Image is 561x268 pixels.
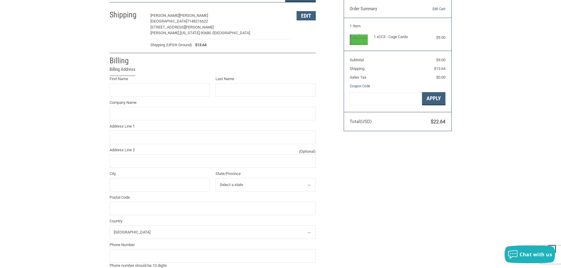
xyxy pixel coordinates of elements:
a: Coupon Code [350,84,370,89]
span: [PERSON_NAME] [150,14,179,18]
label: Postal Code [110,195,316,201]
div: $9.00 [421,35,445,41]
span: $13.64 [192,42,207,48]
label: Last Name [216,76,316,82]
span: Subtotal [350,58,364,62]
h3: Order Summary [350,6,415,12]
legend: Billing Address [110,66,135,76]
a: Edit Cart [415,6,445,12]
label: Company Name [110,100,316,106]
h2: Shipping [110,10,145,20]
span: $9.00 [436,58,445,62]
label: First Name [110,76,210,82]
span: Shipping [350,67,364,71]
input: Gift Certificate or Coupon Code [350,92,422,106]
h3: 1 Item [350,24,445,29]
span: [PERSON_NAME] [179,14,208,18]
button: Chat with us [505,245,555,263]
span: $13.64 [434,67,445,71]
label: State/Province [216,171,316,177]
span: Total (USD) [350,119,372,125]
span: [US_STATE], [180,31,201,35]
span: $22.64 [431,119,445,125]
label: Address Line 1 [110,124,316,130]
label: Country [110,218,316,224]
button: Edit [297,11,316,21]
small: (Optional) [299,149,316,155]
span: [PERSON_NAME], [150,31,180,35]
span: Shipping (UPS® Ground) [150,42,192,48]
h2: Billing [110,56,145,66]
label: Address Line 2 [110,147,316,153]
span: 7148216622 [187,19,208,24]
span: [GEOGRAPHIC_DATA] [150,19,187,24]
label: Phone Number [110,242,316,248]
span: $0.00 [436,75,445,80]
span: Sales Tax [350,75,366,80]
span: [STREET_ADDRESS][PERSON_NAME] [150,25,214,30]
h4: 1 x CC3 - Cage Cards [374,35,420,40]
span: 90680 / [201,31,213,35]
label: City [110,171,210,177]
span: [GEOGRAPHIC_DATA] [213,31,250,35]
span: Chat with us [520,251,552,258]
button: Apply [422,92,445,106]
